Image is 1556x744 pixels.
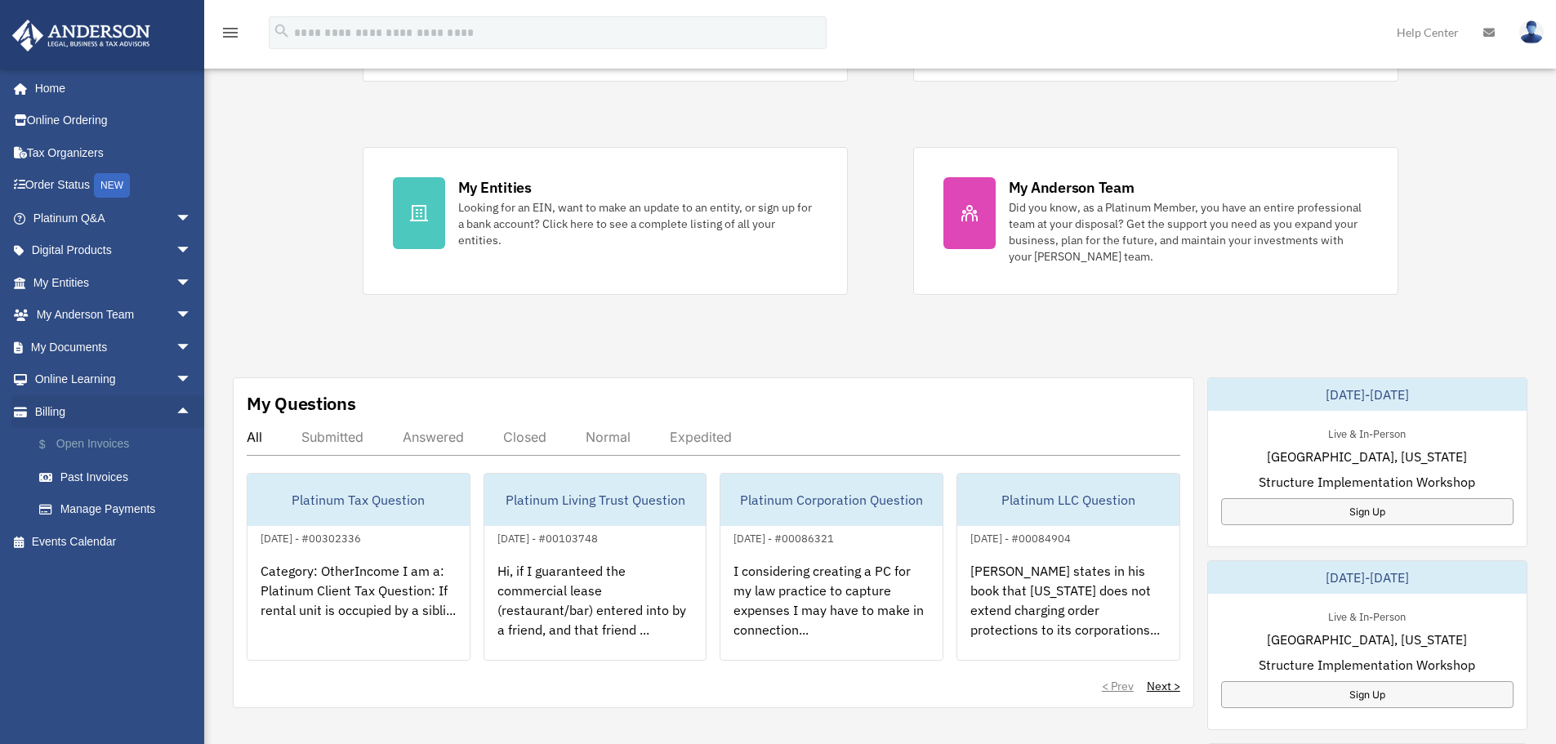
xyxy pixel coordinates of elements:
div: NEW [94,173,130,198]
div: My Anderson Team [1009,177,1135,198]
a: Online Ordering [11,105,216,137]
a: Sign Up [1221,498,1514,525]
div: Platinum Corporation Question [720,474,943,526]
div: Submitted [301,429,363,445]
span: [GEOGRAPHIC_DATA], [US_STATE] [1267,447,1467,466]
a: Platinum LLC Question[DATE] - #00084904[PERSON_NAME] states in his book that [US_STATE] does not ... [956,473,1180,661]
i: search [273,22,291,40]
a: Platinum Living Trust Question[DATE] - #00103748Hi, if I guaranteed the commercial lease (restaur... [484,473,707,661]
a: Tax Organizers [11,136,216,169]
div: Looking for an EIN, want to make an update to an entity, or sign up for a bank account? Click her... [458,199,818,248]
a: Manage Payments [23,493,216,526]
div: [DATE] - #00302336 [247,528,374,546]
span: [GEOGRAPHIC_DATA], [US_STATE] [1267,630,1467,649]
div: [DATE]-[DATE] [1208,378,1527,411]
div: [PERSON_NAME] states in his book that [US_STATE] does not extend charging order protections to it... [957,548,1179,675]
div: Platinum Living Trust Question [484,474,707,526]
a: Events Calendar [11,525,216,558]
div: Normal [586,429,631,445]
div: Live & In-Person [1315,607,1419,624]
a: Next > [1147,678,1180,694]
div: Platinum LLC Question [957,474,1179,526]
img: Anderson Advisors Platinum Portal [7,20,155,51]
img: User Pic [1519,20,1544,44]
div: Live & In-Person [1315,424,1419,441]
div: I considering creating a PC for my law practice to capture expenses I may have to make in connect... [720,548,943,675]
a: My Entities Looking for an EIN, want to make an update to an entity, or sign up for a bank accoun... [363,147,848,295]
div: My Entities [458,177,532,198]
div: All [247,429,262,445]
span: arrow_drop_up [176,395,208,429]
div: Answered [403,429,464,445]
div: [DATE]-[DATE] [1208,561,1527,594]
a: Platinum Q&Aarrow_drop_down [11,202,216,234]
a: My Anderson Teamarrow_drop_down [11,299,216,332]
a: My Anderson Team Did you know, as a Platinum Member, you have an entire professional team at your... [913,147,1398,295]
span: Structure Implementation Workshop [1259,655,1475,675]
a: Platinum Corporation Question[DATE] - #00086321I considering creating a PC for my law practice to... [720,473,943,661]
div: Hi, if I guaranteed the commercial lease (restaurant/bar) entered into by a friend, and that frie... [484,548,707,675]
a: Digital Productsarrow_drop_down [11,234,216,267]
div: Expedited [670,429,732,445]
span: arrow_drop_down [176,266,208,300]
a: My Documentsarrow_drop_down [11,331,216,363]
div: [DATE] - #00084904 [957,528,1084,546]
div: Closed [503,429,546,445]
a: Sign Up [1221,681,1514,708]
a: Online Learningarrow_drop_down [11,363,216,396]
span: arrow_drop_down [176,363,208,397]
a: menu [221,29,240,42]
div: My Questions [247,391,356,416]
div: Did you know, as a Platinum Member, you have an entire professional team at your disposal? Get th... [1009,199,1368,265]
a: Past Invoices [23,461,216,493]
span: arrow_drop_down [176,234,208,268]
div: Category: OtherIncome I am a: Platinum Client Tax Question: If rental unit is occupied by a sibli... [247,548,470,675]
a: Home [11,72,208,105]
span: arrow_drop_down [176,331,208,364]
a: Platinum Tax Question[DATE] - #00302336Category: OtherIncome I am a: Platinum Client Tax Question... [247,473,470,661]
a: My Entitiesarrow_drop_down [11,266,216,299]
div: Platinum Tax Question [247,474,470,526]
span: arrow_drop_down [176,299,208,332]
span: $ [48,434,56,455]
span: Structure Implementation Workshop [1259,472,1475,492]
div: [DATE] - #00103748 [484,528,611,546]
i: menu [221,23,240,42]
a: $Open Invoices [23,428,216,461]
span: arrow_drop_down [176,202,208,235]
a: Billingarrow_drop_up [11,395,216,428]
a: Order StatusNEW [11,169,216,203]
div: [DATE] - #00086321 [720,528,847,546]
